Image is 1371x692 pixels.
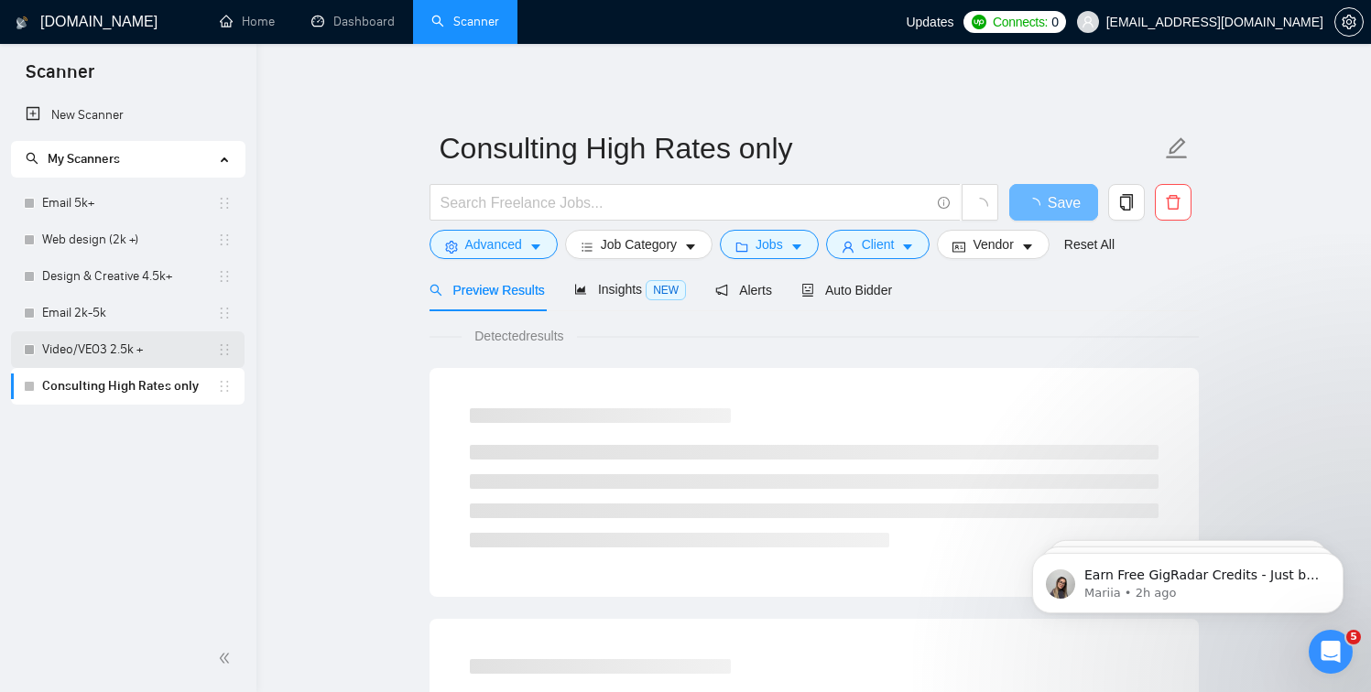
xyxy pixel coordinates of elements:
[11,368,245,405] li: Consulting High Rates only
[937,230,1049,259] button: idcardVendorcaret-down
[529,240,542,254] span: caret-down
[1082,16,1094,28] span: user
[440,125,1161,171] input: Scanner name...
[801,283,892,297] span: Auto Bidder
[842,240,854,254] span: user
[1156,194,1191,211] span: delete
[42,258,217,295] a: Design & Creative 4.5k+
[1048,191,1081,214] span: Save
[430,230,558,259] button: settingAdvancedcaret-down
[11,59,109,97] span: Scanner
[565,230,713,259] button: barsJob Categorycaret-down
[581,240,593,254] span: bars
[217,342,232,357] span: holder
[952,240,965,254] span: idcard
[1005,514,1371,643] iframe: Intercom notifications message
[465,234,522,254] span: Advanced
[1064,234,1115,254] a: Reset All
[11,295,245,331] li: Email 2k-5k
[601,234,677,254] span: Job Category
[11,222,245,258] li: Web design (2k +)
[26,152,38,165] span: search
[756,234,783,254] span: Jobs
[1309,630,1353,674] iframe: Intercom live chat
[684,240,697,254] span: caret-down
[42,368,217,405] a: Consulting High Rates only
[217,269,232,284] span: holder
[11,97,245,134] li: New Scanner
[901,240,914,254] span: caret-down
[11,331,245,368] li: Video/VEO3 2.5k +
[906,15,953,29] span: Updates
[574,282,686,297] span: Insights
[1108,184,1145,221] button: copy
[462,326,576,346] span: Detected results
[735,240,748,254] span: folder
[42,331,217,368] a: Video/VEO3 2.5k +
[217,232,232,247] span: holder
[26,97,230,134] a: New Scanner
[1051,12,1059,32] span: 0
[574,283,587,296] span: area-chart
[715,284,728,297] span: notification
[430,284,442,297] span: search
[938,197,950,209] span: info-circle
[1335,15,1363,29] span: setting
[862,234,895,254] span: Client
[217,306,232,320] span: holder
[972,198,988,214] span: loading
[218,649,236,667] span: double-left
[11,185,245,222] li: Email 5k+
[1109,194,1144,211] span: copy
[720,230,819,259] button: folderJobscaret-down
[1334,7,1364,37] button: setting
[11,258,245,295] li: Design & Creative 4.5k+
[1009,184,1098,221] button: Save
[646,280,686,300] span: NEW
[1155,184,1191,221] button: delete
[1165,136,1189,160] span: edit
[430,283,545,297] span: Preview Results
[441,191,930,214] input: Search Freelance Jobs...
[431,14,499,29] a: searchScanner
[973,234,1013,254] span: Vendor
[972,15,986,29] img: upwork-logo.png
[1334,15,1364,29] a: setting
[217,379,232,394] span: holder
[801,284,814,297] span: robot
[42,185,217,222] a: Email 5k+
[1021,240,1034,254] span: caret-down
[1346,630,1361,644] span: 5
[26,151,120,167] span: My Scanners
[445,240,458,254] span: setting
[790,240,803,254] span: caret-down
[826,230,930,259] button: userClientcaret-down
[48,151,120,167] span: My Scanners
[220,14,275,29] a: homeHome
[16,8,28,38] img: logo
[715,283,772,297] span: Alerts
[311,14,395,29] a: dashboardDashboard
[42,222,217,258] a: Web design (2k +)
[993,12,1048,32] span: Connects:
[42,295,217,331] a: Email 2k-5k
[1026,198,1048,212] span: loading
[217,196,232,211] span: holder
